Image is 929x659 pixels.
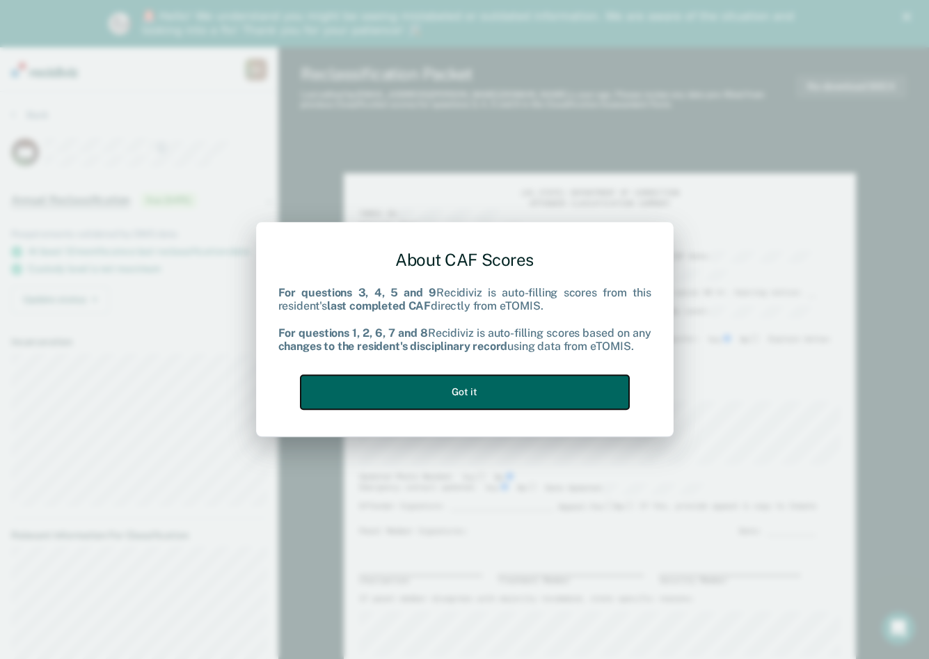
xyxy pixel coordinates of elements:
b: For questions 1, 2, 6, 7 and 8 [278,326,428,340]
div: Close [903,13,916,21]
div: About CAF Scores [278,239,651,281]
div: Recidiviz is auto-filling scores from this resident's directly from eTOMIS. Recidiviz is auto-fil... [278,287,651,354]
div: 🚨 Hello! We understand you might be seeing mislabeled or outdated information. We are aware of th... [142,10,799,38]
b: last completed CAF [327,300,431,313]
button: Got it [301,375,629,409]
b: changes to the resident's disciplinary record [278,340,508,353]
img: Profile image for Kim [109,13,131,35]
b: For questions 3, 4, 5 and 9 [278,287,437,300]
